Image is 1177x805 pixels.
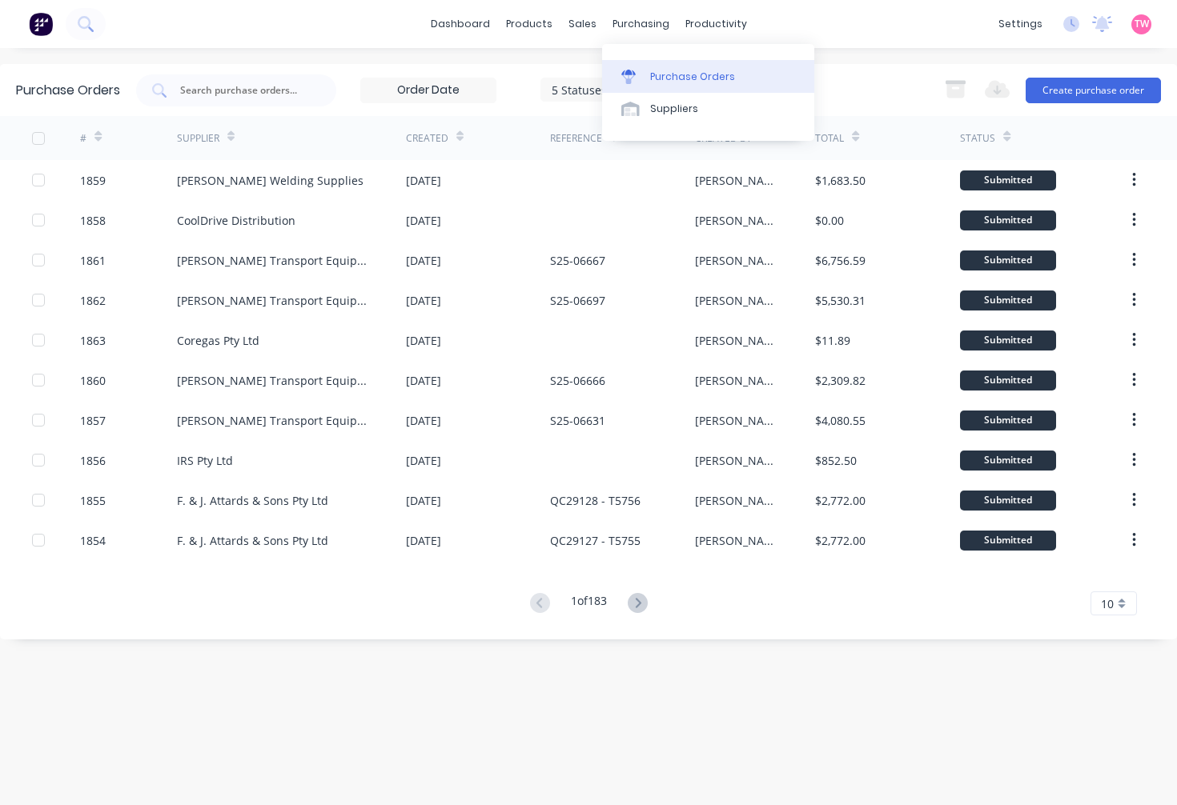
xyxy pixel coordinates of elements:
div: 1 of 183 [571,592,607,615]
div: [DATE] [406,452,441,469]
div: Reference [550,131,602,146]
div: Total [815,131,844,146]
span: TW [1135,17,1149,31]
div: $4,080.55 [815,412,866,429]
div: # [80,131,86,146]
div: CoolDrive Distribution [177,212,295,229]
span: 10 [1101,595,1114,612]
img: Factory [29,12,53,36]
div: QC29127 - T5755 [550,532,641,549]
div: S25-06697 [550,292,605,309]
div: F. & J. Attards & Sons Pty Ltd [177,532,328,549]
div: Submitted [960,451,1056,471]
div: [PERSON_NAME] [695,492,784,509]
div: [PERSON_NAME] [695,252,784,269]
input: Order Date [361,78,496,102]
div: Purchase Orders [650,70,735,84]
div: $5,530.31 [815,292,866,309]
div: [DATE] [406,412,441,429]
div: [PERSON_NAME] Welding Supplies [177,172,364,189]
div: Submitted [960,531,1056,551]
div: [PERSON_NAME] [695,452,784,469]
div: S25-06631 [550,412,605,429]
div: productivity [677,12,755,36]
div: [DATE] [406,212,441,229]
div: [DATE] [406,372,441,389]
div: 1854 [80,532,106,549]
div: [PERSON_NAME] [695,532,784,549]
div: [PERSON_NAME] Transport Equipment [177,252,374,269]
div: [PERSON_NAME] [695,212,784,229]
div: Submitted [960,491,1056,511]
div: 1858 [80,212,106,229]
div: [PERSON_NAME] [695,332,784,349]
div: Submitted [960,330,1056,350]
div: $11.89 [815,332,850,349]
div: [PERSON_NAME] Transport Equipment [177,372,374,389]
div: Submitted [960,370,1056,390]
div: Submitted [960,170,1056,190]
div: Created [406,131,448,146]
div: [PERSON_NAME] Transport Equipment [177,412,374,429]
div: [DATE] [406,252,441,269]
div: sales [560,12,605,36]
div: [PERSON_NAME] Transport Equipment [177,292,374,309]
div: 1855 [80,492,106,509]
div: 1860 [80,372,106,389]
div: $0.00 [815,212,844,229]
div: F. & J. Attards & Sons Pty Ltd [177,492,328,509]
div: [PERSON_NAME] [695,412,784,429]
div: 1859 [80,172,106,189]
div: 1857 [80,412,106,429]
div: IRS Pty Ltd [177,452,233,469]
div: settings [990,12,1050,36]
div: $852.50 [815,452,857,469]
div: Submitted [960,411,1056,431]
div: 1861 [80,252,106,269]
div: [DATE] [406,332,441,349]
div: Submitted [960,210,1056,230]
div: S25-06667 [550,252,605,269]
div: 1856 [80,452,106,469]
div: Status [960,131,995,146]
a: Purchase Orders [602,60,814,92]
div: Submitted [960,290,1056,310]
input: Search purchase orders... [179,82,311,98]
div: $6,756.59 [815,252,866,269]
div: [DATE] [406,532,441,549]
div: [PERSON_NAME] [695,372,784,389]
div: [PERSON_NAME] [695,172,784,189]
div: 1862 [80,292,106,309]
div: $2,772.00 [815,492,866,509]
div: [PERSON_NAME] [695,292,784,309]
div: 1863 [80,332,106,349]
div: Submitted [960,250,1056,270]
div: Coregas Pty Ltd [177,332,259,349]
div: QC29128 - T5756 [550,492,641,509]
a: Suppliers [602,93,814,125]
a: dashboard [423,12,498,36]
div: Purchase Orders [16,81,120,100]
div: purchasing [605,12,677,36]
button: Create purchase order [1026,78,1161,103]
div: [DATE] [406,172,441,189]
div: Suppliers [650,102,698,116]
div: 5 Statuses [552,81,666,98]
div: Supplier [177,131,219,146]
div: $1,683.50 [815,172,866,189]
div: [DATE] [406,292,441,309]
div: S25-06666 [550,372,605,389]
div: products [498,12,560,36]
div: $2,309.82 [815,372,866,389]
div: [DATE] [406,492,441,509]
div: $2,772.00 [815,532,866,549]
